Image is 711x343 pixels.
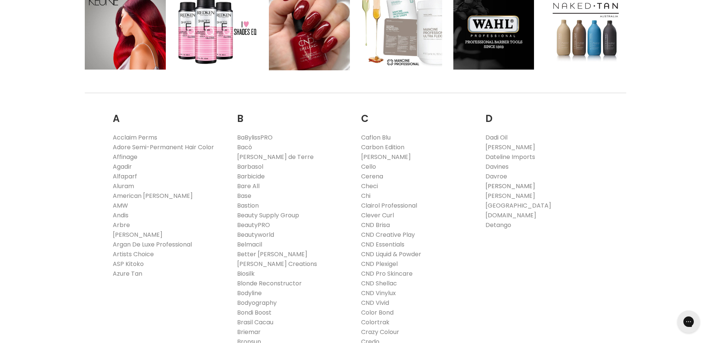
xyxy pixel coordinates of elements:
a: CND Vinylux [361,289,396,297]
a: Cerena [361,172,383,181]
a: Biosilk [237,269,255,278]
a: BaBylissPRO [237,133,273,142]
a: CND Liquid & Powder [361,250,421,258]
a: [PERSON_NAME] [485,192,535,200]
h2: B [237,101,350,126]
a: Davroe [485,172,507,181]
a: ASP Kitoko [113,260,144,268]
iframe: Gorgias live chat messenger [674,308,704,336]
a: Detango [485,221,511,229]
a: Chi [361,192,370,200]
a: Bare All [237,182,260,190]
a: BeautyPRO [237,221,270,229]
a: Acclaim Perms [113,133,157,142]
a: [DOMAIN_NAME] [485,211,536,220]
a: [PERSON_NAME] Creations [237,260,317,268]
a: Dadi Oil [485,133,507,142]
a: Crazy Colour [361,328,399,336]
a: Bacò [237,143,252,151]
a: Colortrak [361,318,389,327]
a: [PERSON_NAME] [113,230,162,239]
a: Carbon Edition [361,143,404,151]
a: [PERSON_NAME] [485,143,535,151]
a: Beautyworld [237,230,274,239]
a: [PERSON_NAME] [361,153,411,161]
a: Bondi Boost [237,308,271,317]
a: Bodyline [237,289,262,297]
a: Azure Tan [113,269,142,278]
a: Color Bond [361,308,394,317]
a: Aluram [113,182,134,190]
a: CND Essentials [361,240,404,249]
a: Cello [361,162,376,171]
a: AMW [113,201,128,210]
a: Alfaparf [113,172,137,181]
a: Barbicide [237,172,265,181]
a: [PERSON_NAME] [485,182,535,190]
a: CND Brisa [361,221,390,229]
a: Clairol Professional [361,201,417,210]
a: Agadir [113,162,132,171]
a: Caflon Blu [361,133,391,142]
a: [GEOGRAPHIC_DATA] [485,201,551,210]
a: CND Pro Skincare [361,269,413,278]
a: CND Creative Play [361,230,415,239]
a: Belmacil [237,240,262,249]
a: Bastion [237,201,259,210]
a: CND Vivid [361,298,389,307]
a: Brasil Cacau [237,318,273,327]
a: Artists Choice [113,250,154,258]
a: Andis [113,211,128,220]
a: Better [PERSON_NAME] [237,250,307,258]
a: [PERSON_NAME] de Terre [237,153,314,161]
a: Davines [485,162,509,171]
a: Bodyography [237,298,277,307]
a: Blonde Reconstructor [237,279,302,288]
a: CND Plexigel [361,260,398,268]
a: Adore Semi-Permanent Hair Color [113,143,214,151]
a: Affinage [113,153,137,161]
a: American [PERSON_NAME] [113,192,193,200]
h2: C [361,101,474,126]
a: Beauty Supply Group [237,211,299,220]
a: Checi [361,182,378,190]
a: Briemar [237,328,261,336]
a: Base [237,192,251,200]
a: Argan De Luxe Professional [113,240,192,249]
a: Barbasol [237,162,263,171]
a: CND Shellac [361,279,397,288]
a: Arbre [113,221,130,229]
h2: A [113,101,226,126]
a: Dateline Imports [485,153,535,161]
a: Clever Curl [361,211,394,220]
h2: D [485,101,599,126]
